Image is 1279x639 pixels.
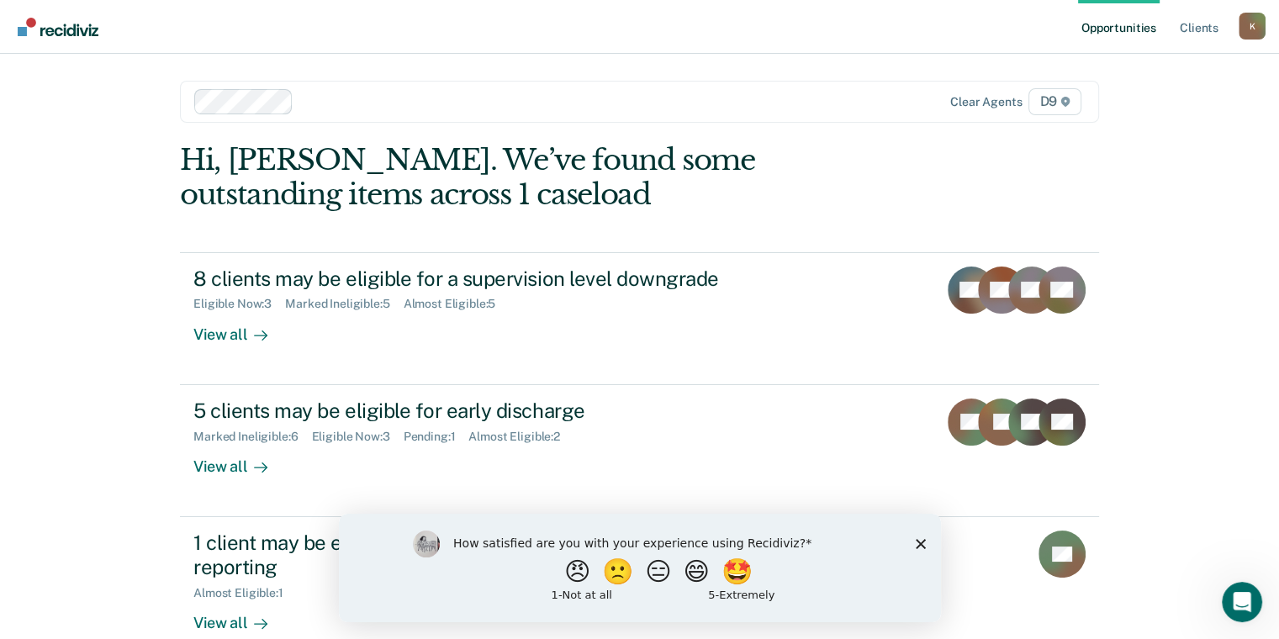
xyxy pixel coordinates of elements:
div: 1 client may be eligible for downgrade to a minimum telephone reporting [193,531,784,579]
div: Almost Eligible : 5 [404,297,510,311]
div: View all [193,599,288,632]
div: 8 clients may be eligible for a supervision level downgrade [193,267,784,291]
div: Marked Ineligible : 5 [285,297,403,311]
div: Eligible Now : 3 [193,297,285,311]
div: Pending : 1 [404,430,469,444]
div: 5 clients may be eligible for early discharge [193,399,784,423]
img: Recidiviz [18,18,98,36]
div: View all [193,311,288,344]
a: 8 clients may be eligible for a supervision level downgradeEligible Now:3Marked Ineligible:5Almos... [180,252,1099,385]
div: Almost Eligible : 2 [468,430,573,444]
div: Marked Ineligible : 6 [193,430,311,444]
div: Almost Eligible : 1 [193,586,297,600]
div: View all [193,443,288,476]
div: Clear agents [950,95,1022,109]
div: K [1239,13,1266,40]
iframe: Intercom live chat [1222,582,1262,622]
span: D9 [1028,88,1081,115]
a: 5 clients may be eligible for early dischargeMarked Ineligible:6Eligible Now:3Pending:1Almost Eli... [180,385,1099,517]
div: Eligible Now : 3 [312,430,404,444]
iframe: Survey by Kim from Recidiviz [339,514,941,622]
div: Hi, [PERSON_NAME]. We’ve found some outstanding items across 1 caseload [180,143,915,212]
button: Profile dropdown button [1239,13,1266,40]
